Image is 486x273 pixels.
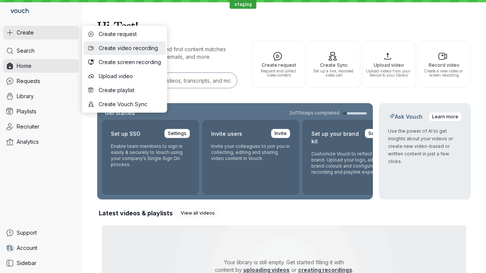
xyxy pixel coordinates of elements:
[289,110,367,116] a: 2of11steps completed
[289,110,339,116] span: 2 of 11 steps completed
[10,244,14,252] span: U
[17,93,34,100] span: Library
[17,108,36,115] span: Playlists
[362,41,415,88] button: Upload videoUpload videos from your device to your library
[84,83,166,97] button: Create playlist
[17,244,37,252] span: Account
[99,72,161,80] span: Upload video
[3,26,79,39] button: Create
[17,62,32,70] span: Home
[252,41,305,88] button: Create requestRequest and collect video content
[368,130,387,137] span: Settings
[211,143,290,162] p: Invite your colleagues to join you in collecting, editing and sharing video content in Vouch.
[84,55,166,69] button: Create screen recording
[97,15,471,36] h1: Hi, Test!
[298,267,352,273] a: creating recordings
[3,226,79,240] a: Support
[17,229,37,237] span: Support
[17,123,39,130] span: Recruiter
[111,143,190,168] p: Enable team members to sign in easily & securely to Vouch using your company’s Single Sign On pro...
[429,112,462,121] a: Learn more
[3,256,79,270] a: Sidebar
[311,63,357,67] span: Create Sync
[3,120,79,133] a: Recruiter
[99,44,161,52] span: Create video recording
[99,58,161,66] span: Create screen recording
[17,29,34,36] span: Create
[3,241,79,255] a: TUAccount
[6,244,10,252] span: T
[307,41,360,88] button: Create SyncSet up a live, recorded video call
[366,69,412,77] span: Upload videos from your device to your library
[421,69,467,77] span: Create a new video or screen recording
[256,69,302,77] span: Request and collect video content
[17,259,36,267] span: Sidebar
[3,3,32,20] a: Go to homepage
[177,209,218,218] a: View all videos
[84,27,166,41] button: Create request
[388,113,424,121] h2: Ask Vouch
[256,63,302,67] span: Create request
[365,129,390,138] a: Settings
[432,113,458,121] span: Learn more
[271,129,290,138] a: Invite
[417,41,470,88] button: Record videoCreate a new video or screen recording
[99,100,161,108] span: Create Vouch Sync
[111,129,140,139] h2: Set up SSO
[311,69,357,77] span: Set up a live, recorded video call
[84,41,166,55] button: Create video recording
[17,77,40,85] span: Requests
[164,129,190,138] a: Settings
[168,130,186,137] span: Settings
[3,135,79,149] a: Analytics
[17,47,35,55] span: Search
[3,59,79,73] a: Home
[243,267,290,273] a: uploading videos
[275,130,287,137] span: Invite
[99,209,173,217] h2: Latest videos & playlists
[84,69,166,83] button: Upload video
[366,63,412,67] span: Upload video
[97,45,238,61] p: Search for any keywords and find content matches through transcriptions, user emails, and more.
[103,109,136,117] h2: Get started
[17,138,39,146] span: Analytics
[3,105,79,118] a: Playlists
[311,151,390,175] p: Customize Vouch to reflect your brand. Upload your logo, adjust brand colours and configure the r...
[84,97,166,111] button: Create Vouch Sync
[3,44,79,58] a: Search
[3,89,79,103] a: Library
[421,63,467,67] span: Record video
[211,129,242,139] h2: Invite users
[181,209,215,217] span: View all videos
[99,30,161,38] span: Create request
[388,127,462,165] p: Use the power of AI to get insights about your videos or create new video-based or written conten...
[99,86,161,94] span: Create playlist
[3,74,79,88] a: Requests
[311,129,360,146] h2: Set up your brand kit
